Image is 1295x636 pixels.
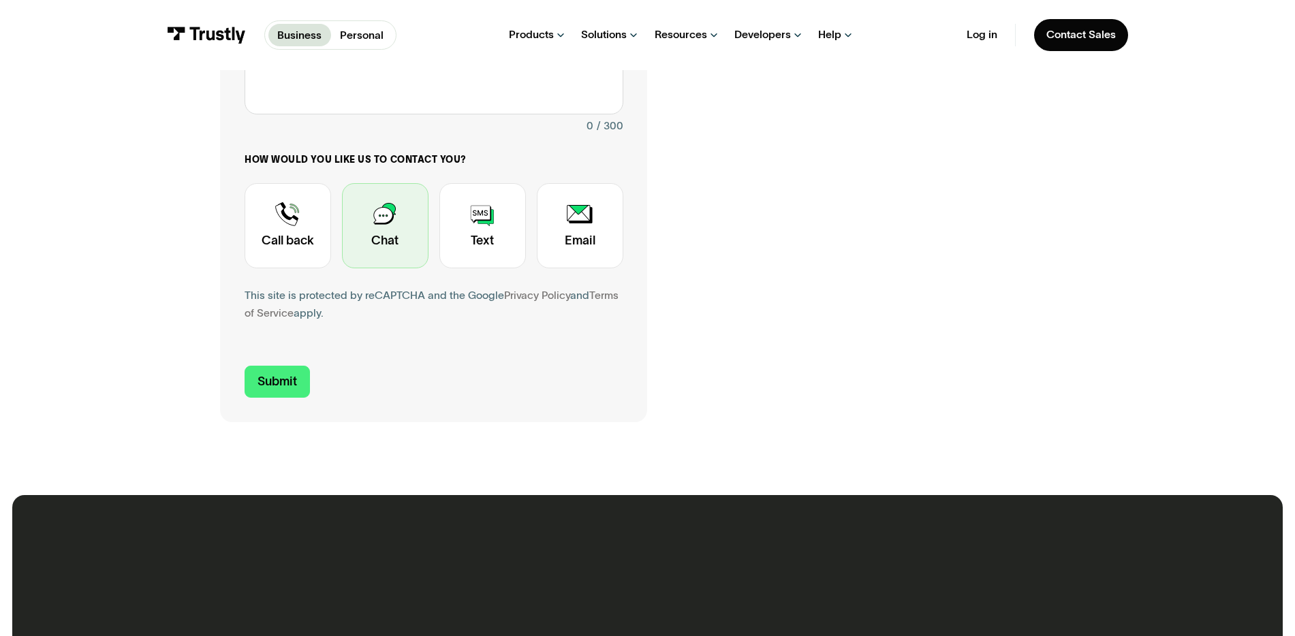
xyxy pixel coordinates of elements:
[818,28,841,42] div: Help
[587,117,593,136] div: 0
[655,28,707,42] div: Resources
[967,28,997,42] a: Log in
[245,154,623,166] label: How would you like us to contact you?
[509,28,554,42] div: Products
[581,28,627,42] div: Solutions
[597,117,623,136] div: / 300
[245,366,310,398] input: Submit
[245,287,623,323] div: This site is protected by reCAPTCHA and the Google and apply.
[277,27,322,44] p: Business
[331,24,393,46] a: Personal
[340,27,384,44] p: Personal
[1034,19,1128,51] a: Contact Sales
[734,28,791,42] div: Developers
[268,24,331,46] a: Business
[504,289,570,301] a: Privacy Policy
[1046,28,1116,42] div: Contact Sales
[167,27,246,44] img: Trustly Logo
